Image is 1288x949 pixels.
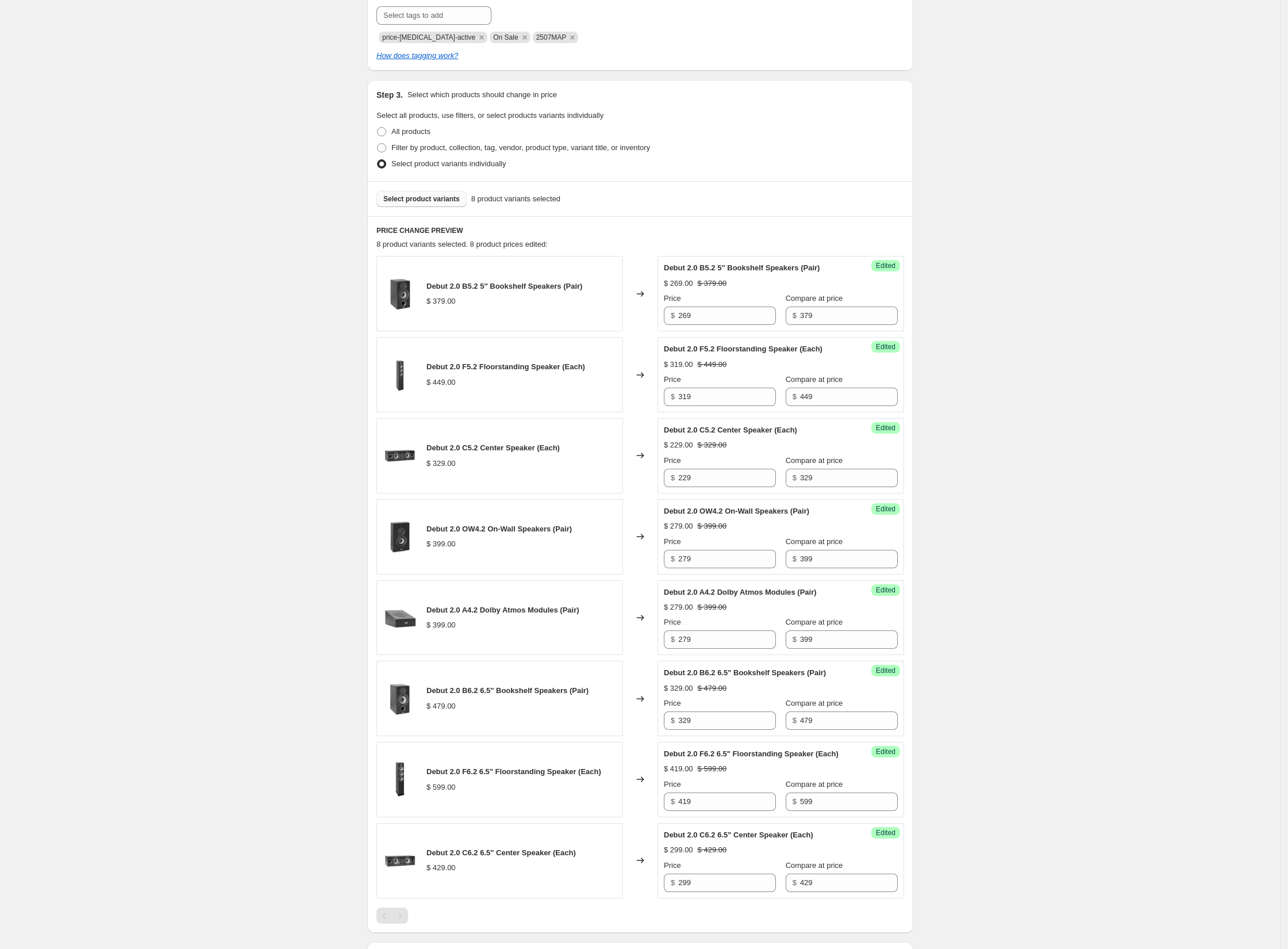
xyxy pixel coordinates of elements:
span: Price [664,699,681,707]
div: $ 269.00 [664,278,693,289]
span: Compare at price [786,294,843,303]
span: $ [793,716,797,725]
span: Debut 2.0 B6.2 6.5" Bookshelf Speakers (Pair) [664,668,826,677]
div: $ 229.00 [664,439,693,451]
span: Debut 2.0 C5.2 Center Speaker (Each) [664,426,797,434]
span: Edited [876,261,895,270]
span: $ [671,716,675,725]
img: C5.2_Feature_Image_80x.jpg [383,438,417,473]
span: Debut 2.0 OW4.2 On-Wall Speakers (Pair) [426,525,572,533]
div: $ 399.00 [426,619,456,631]
input: Select tags to add [376,6,491,25]
span: $ [793,635,797,644]
strike: $ 599.00 [698,763,727,775]
span: Edited [876,666,895,675]
div: $ 399.00 [426,538,456,550]
strike: $ 399.00 [698,602,727,613]
span: Debut 2.0 B5.2 5″ Bookshelf Speakers (Pair) [426,282,582,290]
span: Select product variants [383,194,460,204]
span: $ [671,473,675,482]
div: $ 319.00 [664,359,693,370]
span: Edited [876,342,895,351]
span: Price [664,618,681,626]
img: DB62-side_80x.png [383,682,417,716]
div: $ 329.00 [664,683,693,694]
span: Edited [876,747,895,756]
span: $ [671,554,675,563]
span: Debut 2.0 A4.2 Dolby Atmos Modules (Pair) [426,606,579,614]
span: Filter by product, collection, tag, vendor, product type, variant title, or inventory [391,143,650,152]
span: 8 product variants selected [471,193,560,205]
span: $ [793,878,797,887]
span: $ [793,311,797,320]
span: Price [664,294,681,303]
div: $ 429.00 [426,862,456,874]
span: Price [664,861,681,870]
strike: $ 399.00 [698,521,727,532]
button: Remove price-change-job-active [476,32,487,43]
img: Debut2DF55inchFS-PPFALTP1-1_80x.png [383,358,417,392]
span: Debut 2.0 A4.2 Dolby Atmos Modules (Pair) [664,588,817,596]
span: Debut 2.0 C6.2 6.5" Center Speaker (Each) [664,831,813,839]
span: Compare at price [786,861,843,870]
span: 2507MAP [536,33,567,41]
span: Edited [876,423,895,433]
h6: PRICE CHANGE PREVIEW [376,226,904,235]
span: $ [793,554,797,563]
span: $ [793,797,797,806]
span: $ [671,635,675,644]
span: $ [671,878,675,887]
button: Remove 2507MAP [567,32,578,43]
span: price-change-job-active [382,33,475,41]
span: Price [664,456,681,465]
span: All products [391,127,430,136]
span: Debut 2.0 F5.2 Floorstanding Speaker (Each) [664,345,822,353]
img: Debut2.0F6.26.5_FloorstandingSpeaker_f1378d2d-ca12-4806-a319-b155a909d5c6_80x.png [383,762,417,797]
div: $ 279.00 [664,602,693,613]
img: Debut2DB52BS-PP_FALTP21601_1_80x.png [383,277,417,311]
div: $ 599.00 [426,782,456,793]
button: Remove On Sale [520,32,530,43]
span: Price [664,780,681,789]
span: Debut 2.0 B5.2 5″ Bookshelf Speakers (Pair) [664,263,820,272]
span: Compare at price [786,780,843,789]
div: $ 419.00 [664,763,693,775]
div: $ 379.00 [426,296,456,307]
span: Compare at price [786,375,843,384]
div: $ 299.00 [664,844,693,856]
span: Debut 2.0 C5.2 Center Speaker (Each) [426,443,560,452]
span: Edited [876,828,895,837]
a: How does tagging work? [376,51,458,60]
span: $ [793,473,797,482]
p: Select which products should change in price [407,89,557,101]
strike: $ 329.00 [698,439,727,451]
span: Select all products, use filters, or select products variants individually [376,111,603,120]
span: Debut 2.0 F6.2 6.5" Floorstanding Speaker (Each) [664,749,839,758]
h2: Step 3. [376,89,403,101]
span: Compare at price [786,456,843,465]
span: Edited [876,586,895,595]
strike: $ 449.00 [698,359,727,370]
strike: $ 479.00 [698,683,727,694]
span: Debut 2.0 C6.2 6.5" Center Speaker (Each) [426,848,576,857]
span: $ [671,797,675,806]
span: Select product variants individually [391,159,506,168]
span: $ [793,392,797,401]
span: Edited [876,504,895,514]
span: Price [664,375,681,384]
nav: Pagination [376,908,408,924]
span: On Sale [493,33,518,41]
span: Compare at price [786,618,843,626]
span: Debut 2.0 F5.2 Floorstanding Speaker (Each) [426,362,585,371]
span: Debut 2.0 B6.2 6.5" Bookshelf Speakers (Pair) [426,686,589,695]
strike: $ 429.00 [698,844,727,856]
strike: $ 379.00 [698,278,727,289]
div: $ 479.00 [426,701,456,712]
img: OW4.2_Feature_Image_80x.jpg [383,519,417,554]
div: $ 329.00 [426,458,456,469]
img: Debut2-DC6.2_3_SideTP10801-1_80x.png [383,843,417,878]
span: Compare at price [786,699,843,707]
img: A4.2_Feature_Image_80x.jpg [383,600,417,635]
button: Select product variants [376,191,467,207]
